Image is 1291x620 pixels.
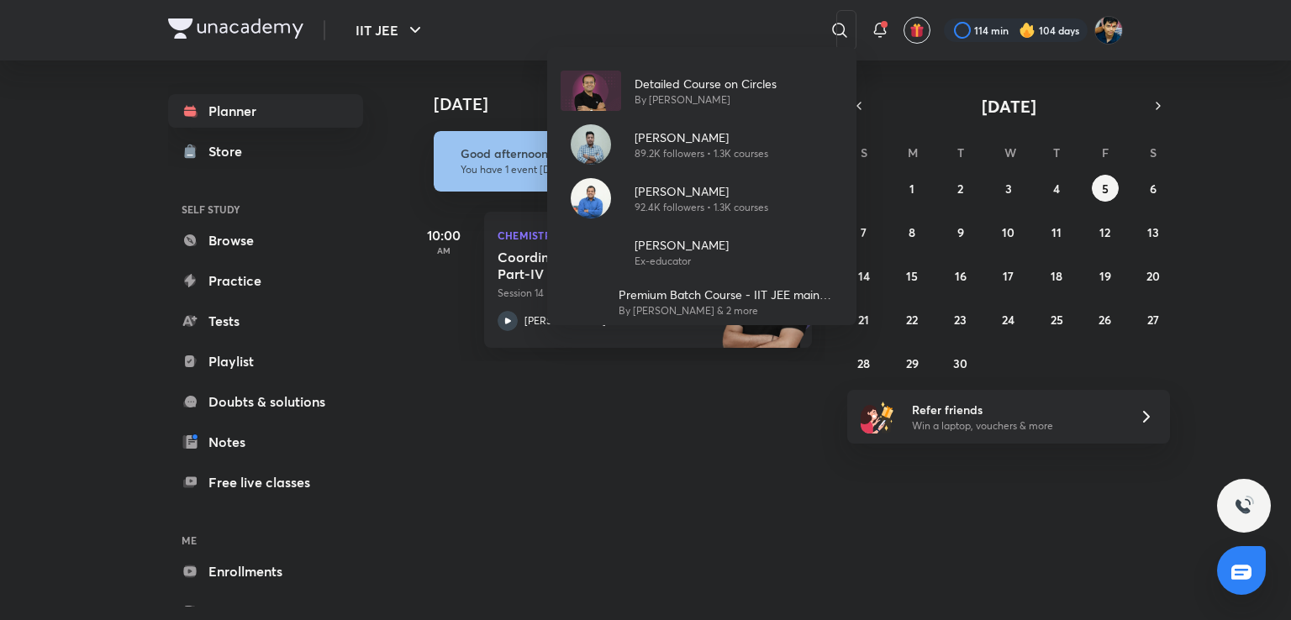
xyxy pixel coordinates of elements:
[619,303,843,318] p: By [PERSON_NAME] & 2 more
[1234,496,1254,516] img: ttu
[547,225,856,279] a: Avatar[PERSON_NAME]Ex-educator
[547,64,856,118] a: AvatarDetailed Course on CirclesBy [PERSON_NAME]
[635,200,768,215] p: 92.4K followers • 1.3K courses
[635,236,729,254] p: [PERSON_NAME]
[571,232,611,272] img: Avatar
[571,178,611,218] img: Avatar
[547,279,856,325] a: Premium Batch Course - IIT JEE main and Advance 2023By [PERSON_NAME] & 2 more
[635,254,729,269] p: Ex-educator
[635,146,768,161] p: 89.2K followers • 1.3K courses
[619,286,843,303] p: Premium Batch Course - IIT JEE main and Advance 2023
[635,182,768,200] p: [PERSON_NAME]
[571,124,611,165] img: Avatar
[561,71,621,111] img: Avatar
[635,92,777,108] p: By [PERSON_NAME]
[635,129,768,146] p: [PERSON_NAME]
[635,75,777,92] p: Detailed Course on Circles
[547,171,856,225] a: Avatar[PERSON_NAME]92.4K followers • 1.3K courses
[547,118,856,171] a: Avatar[PERSON_NAME]89.2K followers • 1.3K courses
